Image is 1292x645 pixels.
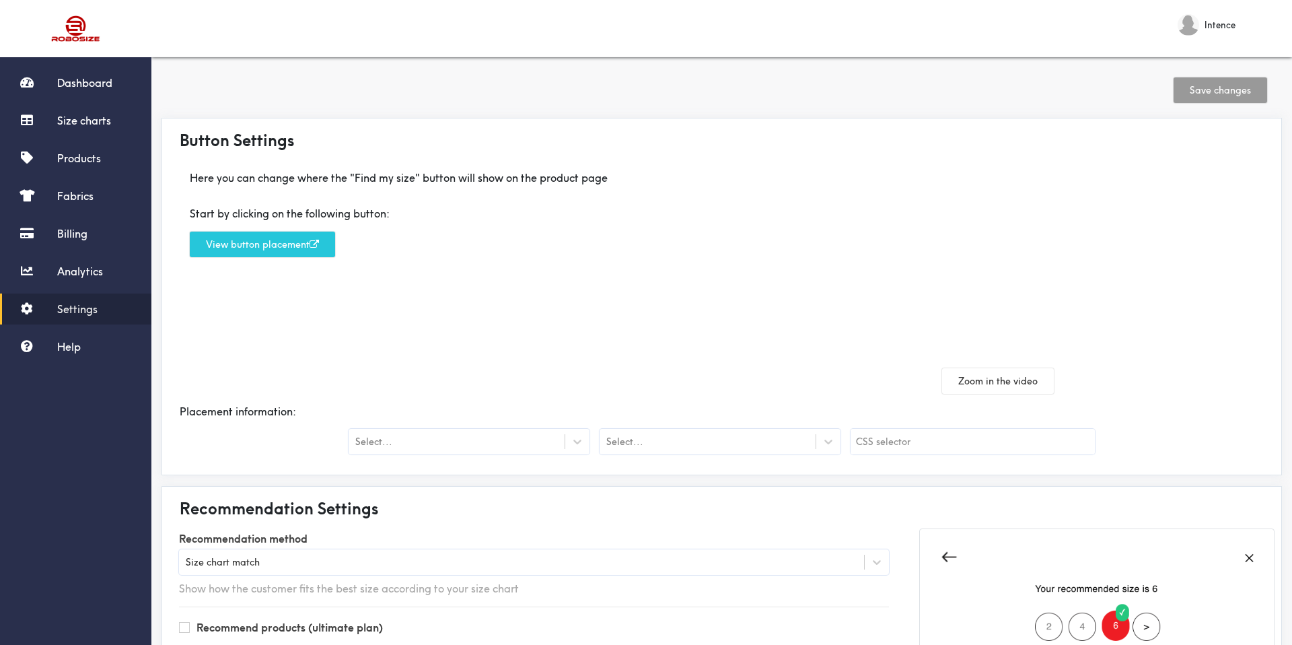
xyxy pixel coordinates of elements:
[867,160,1129,358] iframe: Robosize: How to change button placement on product page
[57,302,98,316] span: Settings
[26,10,127,47] img: Robosize
[942,368,1054,394] button: Zoom in the video
[851,429,1095,454] input: CSS selector
[179,582,889,596] div: Show how the customer fits the best size according to your size chart
[186,555,260,570] div: Size chart match
[57,340,81,353] span: Help
[355,434,392,449] div: Select...
[57,227,87,240] span: Billing
[1205,18,1235,32] span: Intence
[169,125,1275,155] div: Button Settings
[606,434,643,449] div: Select...
[57,189,94,203] span: Fabrics
[196,621,383,635] label: Recommend products (ultimate plan)
[57,76,112,90] span: Dashboard
[190,232,335,257] button: View button placement
[57,151,101,165] span: Products
[169,494,1275,523] div: Recommendation Settings
[169,394,1275,430] div: Placement information:
[190,207,701,221] div: Start by clicking on the following button:
[1178,14,1199,36] img: Intence
[57,265,103,278] span: Analytics
[1174,77,1267,103] button: Save changes
[57,114,111,127] span: Size charts
[179,160,712,196] div: Here you can change where the "Find my size" button will show on the product page
[179,529,889,549] label: Recommendation method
